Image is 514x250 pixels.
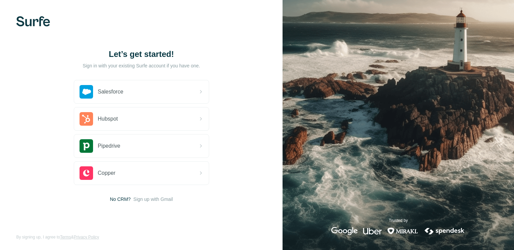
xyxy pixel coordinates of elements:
[98,142,120,150] span: Pipedrive
[83,62,200,69] p: Sign in with your existing Surfe account if you have one.
[80,112,93,126] img: hubspot's logo
[110,196,131,203] span: No CRM?
[80,139,93,153] img: pipedrive's logo
[98,169,115,177] span: Copper
[80,85,93,99] img: salesforce's logo
[389,217,408,224] p: Trusted by
[331,227,358,235] img: google's logo
[16,16,50,26] img: Surfe's logo
[98,88,124,96] span: Salesforce
[424,227,466,235] img: spendesk's logo
[60,235,71,239] a: Terms
[98,115,118,123] span: Hubspot
[74,235,99,239] a: Privacy Policy
[16,234,99,240] span: By signing up, I agree to &
[133,196,173,203] button: Sign up with Gmail
[74,49,209,60] h1: Let’s get started!
[80,166,93,180] img: copper's logo
[363,227,382,235] img: uber's logo
[387,227,418,235] img: mirakl's logo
